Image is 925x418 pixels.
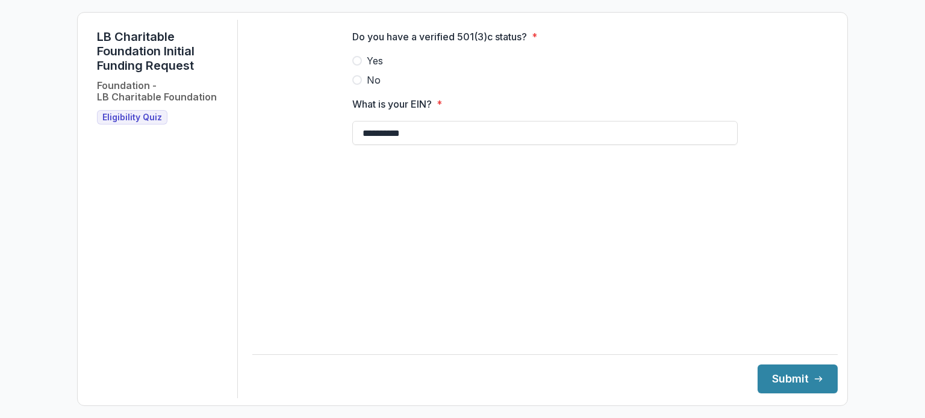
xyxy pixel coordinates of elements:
[367,73,381,87] span: No
[352,29,527,44] p: Do you have a verified 501(3)c status?
[97,80,217,103] h2: Foundation - LB Charitable Foundation
[758,364,838,393] button: Submit
[352,97,432,111] p: What is your EIN?
[102,112,162,123] span: Eligibility Quiz
[367,54,383,68] span: Yes
[97,29,228,73] h1: LB Charitable Foundation Initial Funding Request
